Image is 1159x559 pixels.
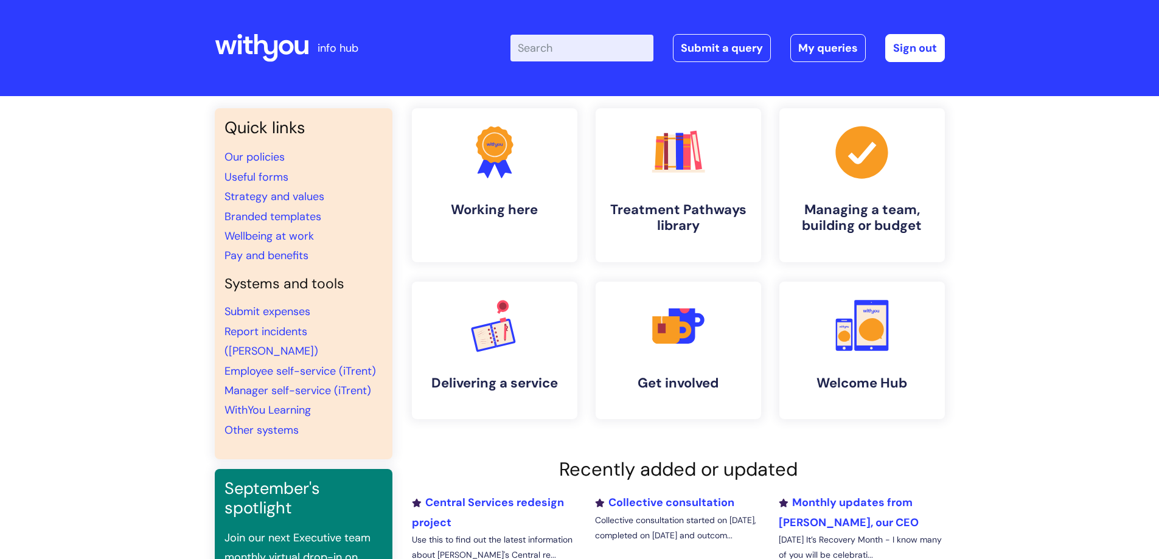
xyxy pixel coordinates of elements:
[224,324,318,358] a: Report incidents ([PERSON_NAME])
[595,495,734,510] a: Collective consultation
[224,403,311,417] a: WithYou Learning
[595,513,760,543] p: Collective consultation started on [DATE], completed on [DATE] and outcom...
[789,202,935,234] h4: Managing a team, building or budget
[422,375,568,391] h4: Delivering a service
[224,248,308,263] a: Pay and benefits
[318,38,358,58] p: info hub
[596,282,761,419] a: Get involved
[779,282,945,419] a: Welcome Hub
[224,189,324,204] a: Strategy and values
[779,495,919,529] a: Monthly updates from [PERSON_NAME], our CEO
[224,304,310,319] a: Submit expenses
[673,34,771,62] a: Submit a query
[605,202,751,234] h4: Treatment Pathways library
[224,364,376,378] a: Employee self-service (iTrent)
[885,34,945,62] a: Sign out
[412,458,945,481] h2: Recently added or updated
[510,35,653,61] input: Search
[412,108,577,262] a: Working here
[224,479,383,518] h3: September's spotlight
[224,209,321,224] a: Branded templates
[224,276,383,293] h4: Systems and tools
[224,170,288,184] a: Useful forms
[605,375,751,391] h4: Get involved
[224,118,383,137] h3: Quick links
[412,282,577,419] a: Delivering a service
[510,34,945,62] div: | -
[789,375,935,391] h4: Welcome Hub
[596,108,761,262] a: Treatment Pathways library
[224,229,314,243] a: Wellbeing at work
[779,108,945,262] a: Managing a team, building or budget
[224,383,371,398] a: Manager self-service (iTrent)
[412,495,564,529] a: Central Services redesign project
[422,202,568,218] h4: Working here
[224,423,299,437] a: Other systems
[790,34,866,62] a: My queries
[224,150,285,164] a: Our policies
